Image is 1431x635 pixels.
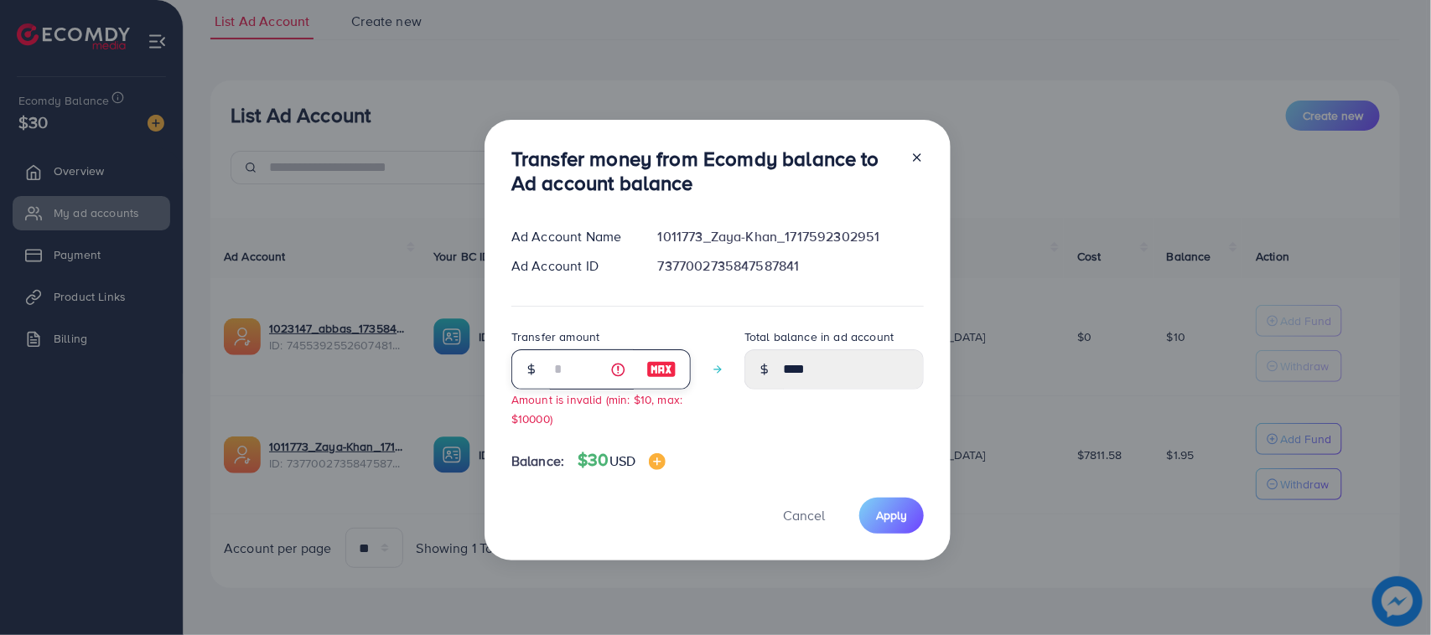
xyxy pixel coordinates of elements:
span: Apply [876,507,907,524]
span: USD [609,452,635,470]
span: Cancel [783,506,825,524]
button: Cancel [762,498,846,534]
label: Total balance in ad account [744,328,894,345]
span: Balance: [511,452,564,471]
label: Transfer amount [511,328,599,345]
img: image [649,453,666,470]
div: Ad Account ID [498,256,645,276]
small: Amount is invalid (min: $10, max: $10000) [511,391,682,426]
h4: $30 [578,450,666,471]
h3: Transfer money from Ecomdy balance to Ad account balance [511,147,897,195]
div: 7377002735847587841 [645,256,937,276]
div: 1011773_Zaya-Khan_1717592302951 [645,227,937,246]
button: Apply [859,498,924,534]
div: Ad Account Name [498,227,645,246]
img: image [646,359,677,379]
